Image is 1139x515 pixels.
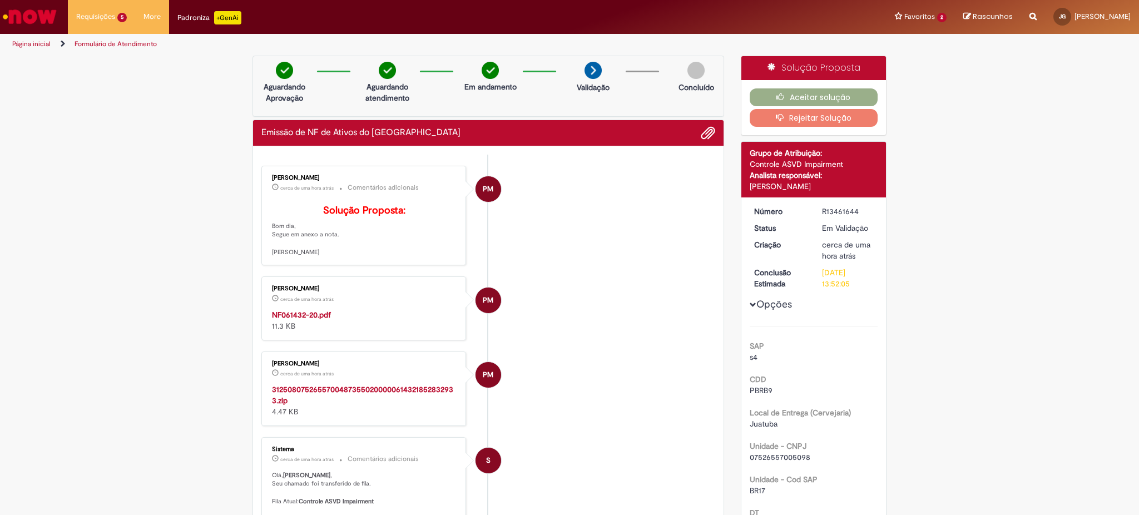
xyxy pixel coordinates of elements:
b: Local de Entrega (Cervejaria) [750,408,851,418]
button: Adicionar anexos [701,126,715,140]
p: Validação [577,82,610,93]
img: check-circle-green.png [482,62,499,79]
button: Aceitar solução [750,88,878,106]
div: Solução Proposta [741,56,887,80]
div: [PERSON_NAME] [272,285,457,292]
span: PM [483,176,493,202]
h2: Emissão de NF de Ativos do ASVD Histórico de tíquete [261,128,460,138]
small: Comentários adicionais [348,454,419,464]
a: Formulário de Atendimento [75,39,157,48]
img: check-circle-green.png [276,62,293,79]
span: PM [483,362,493,388]
img: check-circle-green.png [379,62,396,79]
img: arrow-next.png [585,62,602,79]
div: [PERSON_NAME] [272,360,457,367]
span: cerca de uma hora atrás [822,240,870,261]
button: Rejeitar Solução [750,109,878,127]
span: s4 [750,352,757,362]
span: Rascunhos [973,11,1013,22]
span: [PERSON_NAME] [1074,12,1131,21]
b: Unidade - CNPJ [750,441,806,451]
div: Paola Machado [476,288,501,313]
div: 4.47 KB [272,384,457,417]
span: S [486,447,491,474]
div: Grupo de Atribuição: [750,147,878,159]
span: PBRB9 [750,385,772,395]
img: img-circle-grey.png [687,62,705,79]
p: +GenAi [214,11,241,24]
span: 2 [937,13,947,22]
span: Favoritos [904,11,935,22]
span: cerca de uma hora atrás [280,370,334,377]
span: cerca de uma hora atrás [280,185,334,191]
p: Bom dia, Segue em anexo a nota. [PERSON_NAME] [272,205,457,257]
span: cerca de uma hora atrás [280,296,334,303]
span: PM [483,287,493,314]
time: 29/08/2025 10:52:01 [822,240,870,261]
b: CDD [750,374,766,384]
p: Concluído [679,82,714,93]
b: Controle ASVD Impairment [299,497,374,506]
time: 29/08/2025 10:52:06 [280,456,334,463]
div: Analista responsável: [750,170,878,181]
span: 07526557005098 [750,452,810,462]
small: Comentários adicionais [348,183,419,192]
p: Em andamento [464,81,517,92]
b: [PERSON_NAME] [283,471,330,479]
dt: Criação [746,239,814,250]
a: Rascunhos [963,12,1013,22]
div: Paola Machado [476,362,501,388]
a: 31250807526557004873550200000614321852832933.zip [272,384,453,405]
time: 29/08/2025 10:58:08 [280,370,334,377]
p: Aguardando Aprovação [257,81,311,103]
b: Solução Proposta: [323,204,405,217]
b: SAP [750,341,764,351]
div: [DATE] 13:52:05 [822,267,874,289]
span: BR17 [750,486,765,496]
span: Requisições [76,11,115,22]
dt: Número [746,206,814,217]
div: Paola Machado [476,176,501,202]
div: 11.3 KB [272,309,457,331]
a: NF061432-20.pdf [272,310,331,320]
div: Controle ASVD Impairment [750,159,878,170]
b: Unidade - Cod SAP [750,474,818,484]
span: Juatuba [750,419,778,429]
div: Sistema [272,446,457,453]
dt: Conclusão Estimada [746,267,814,289]
span: 5 [117,13,127,22]
span: cerca de uma hora atrás [280,456,334,463]
div: 29/08/2025 10:52:01 [822,239,874,261]
p: Aguardando atendimento [360,81,414,103]
div: [PERSON_NAME] [750,181,878,192]
div: System [476,448,501,473]
time: 29/08/2025 10:58:09 [280,296,334,303]
ul: Trilhas de página [8,34,751,55]
div: R13461644 [822,206,874,217]
div: Em Validação [822,222,874,234]
span: JG [1059,13,1066,20]
time: 29/08/2025 10:58:37 [280,185,334,191]
dt: Status [746,222,814,234]
div: [PERSON_NAME] [272,175,457,181]
div: Padroniza [177,11,241,24]
span: More [143,11,161,22]
a: Página inicial [12,39,51,48]
img: ServiceNow [1,6,58,28]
